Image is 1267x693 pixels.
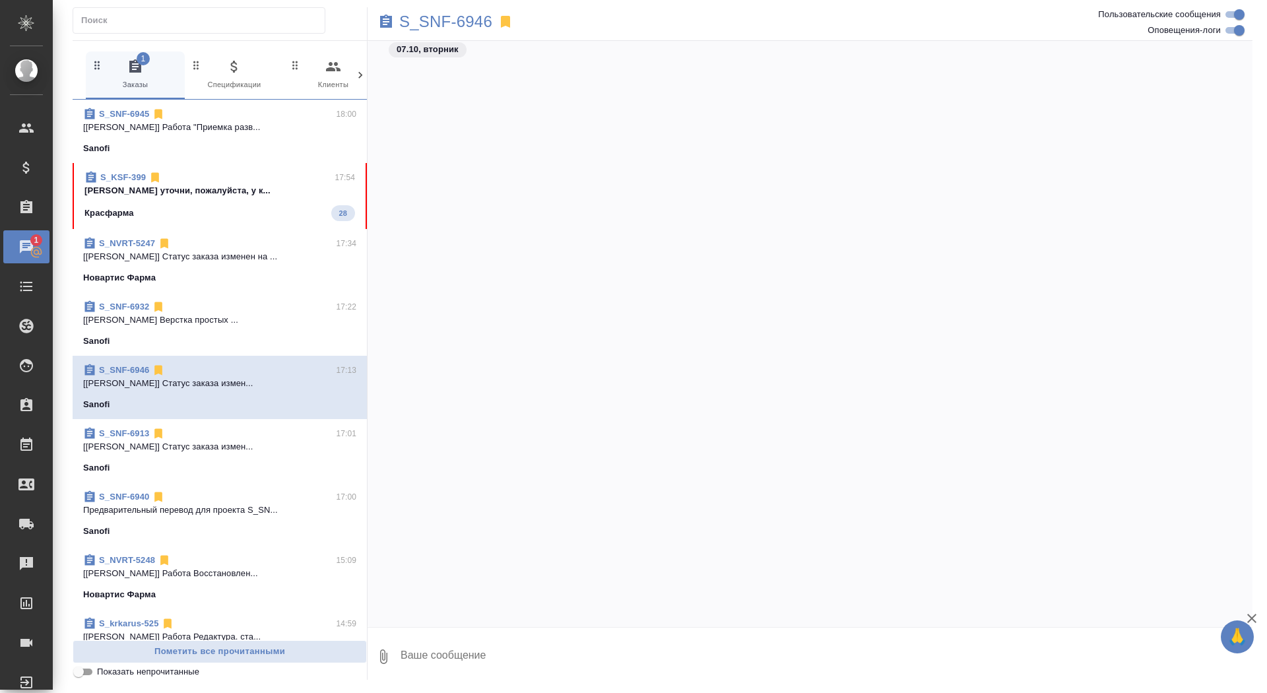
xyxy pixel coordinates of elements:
p: [[PERSON_NAME]] Работа "Приемка разв... [83,121,356,134]
a: S_SNF-6913 [99,428,149,438]
p: Предварительный перевод для проекта S_SN... [83,504,356,517]
svg: Отписаться [158,237,171,250]
p: 17:00 [336,490,356,504]
svg: Зажми и перетащи, чтобы поменять порядок вкладок [289,59,302,71]
a: S_KSF-399 [100,172,146,182]
p: Sanofi [83,142,110,155]
p: 17:01 [336,427,356,440]
div: S_KSF-39917:54[PERSON_NAME] уточни, пожалуйста, у к...Красфарма28 [73,163,367,229]
p: [[PERSON_NAME]] Статус заказа изменен на ... [83,250,356,263]
p: [[PERSON_NAME]] Статус заказа измен... [83,377,356,390]
div: S_SNF-694518:00[[PERSON_NAME]] Работа "Приемка разв...Sanofi [73,100,367,163]
p: 17:22 [336,300,356,313]
p: Sanofi [83,335,110,348]
p: [[PERSON_NAME]] Статус заказа измен... [83,440,356,453]
svg: Отписаться [161,617,174,630]
a: S_NVRT-5247 [99,238,155,248]
p: 18:00 [336,108,356,121]
span: 🙏 [1226,623,1249,651]
div: S_krkarus-52514:59[[PERSON_NAME]] Работа Редактура. ста...ООО «КРКА-РУС» [73,609,367,673]
p: [[PERSON_NAME]] Работа Редактура. ста... [83,630,356,643]
div: S_SNF-693217:22[[PERSON_NAME] Верстка простых ...Sanofi [73,292,367,356]
a: S_SNF-6932 [99,302,149,312]
div: S_SNF-694617:13[[PERSON_NAME]] Статус заказа измен...Sanofi [73,356,367,419]
a: S_SNF-6945 [99,109,149,119]
p: 14:59 [336,617,356,630]
p: Sanofi [83,398,110,411]
p: Sanofi [83,461,110,475]
button: 🙏 [1221,620,1254,653]
a: S_SNF-6946 [99,365,149,375]
p: [[PERSON_NAME]] Работа Восстановлен... [83,567,356,580]
a: S_SNF-6946 [399,15,492,28]
p: [[PERSON_NAME] Верстка простых ... [83,313,356,327]
span: Показать непрочитанные [97,665,199,678]
p: Новартис Фарма [83,588,156,601]
svg: Отписаться [152,427,165,440]
svg: Отписаться [152,108,165,121]
p: [PERSON_NAME] уточни, пожалуйста, у к... [84,184,355,197]
p: 17:13 [336,364,356,377]
button: Пометить все прочитанными [73,640,367,663]
span: Спецификации [190,59,278,91]
p: Sanofi [83,525,110,538]
span: Пользовательские сообщения [1098,8,1221,21]
p: 17:34 [336,237,356,250]
p: 17:54 [335,171,355,184]
p: 15:09 [336,554,356,567]
a: S_SNF-6940 [99,492,149,502]
span: 28 [331,207,355,220]
div: S_NVRT-524717:34[[PERSON_NAME]] Статус заказа изменен на ...Новартис Фарма [73,229,367,292]
div: S_SNF-694017:00Предварительный перевод для проекта S_SN...Sanofi [73,482,367,546]
a: 1 [3,230,49,263]
svg: Отписаться [152,364,165,377]
div: S_NVRT-524815:09[[PERSON_NAME]] Работа Восстановлен...Новартис Фарма [73,546,367,609]
a: S_NVRT-5248 [99,555,155,565]
svg: Зажми и перетащи, чтобы поменять порядок вкладок [91,59,104,71]
div: S_SNF-691317:01[[PERSON_NAME]] Статус заказа измен...Sanofi [73,419,367,482]
svg: Отписаться [152,490,165,504]
span: Оповещения-логи [1148,24,1221,37]
svg: Отписаться [158,554,171,567]
span: Пометить все прочитанными [80,644,360,659]
input: Поиск [81,11,325,30]
p: Красфарма [84,207,134,220]
span: 1 [137,52,150,65]
a: S_krkarus-525 [99,618,158,628]
span: Заказы [91,59,179,91]
svg: Отписаться [148,171,162,184]
span: Клиенты [289,59,377,91]
p: Новартис Фарма [83,271,156,284]
span: 1 [26,234,46,247]
p: 07.10, вторник [397,43,459,56]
